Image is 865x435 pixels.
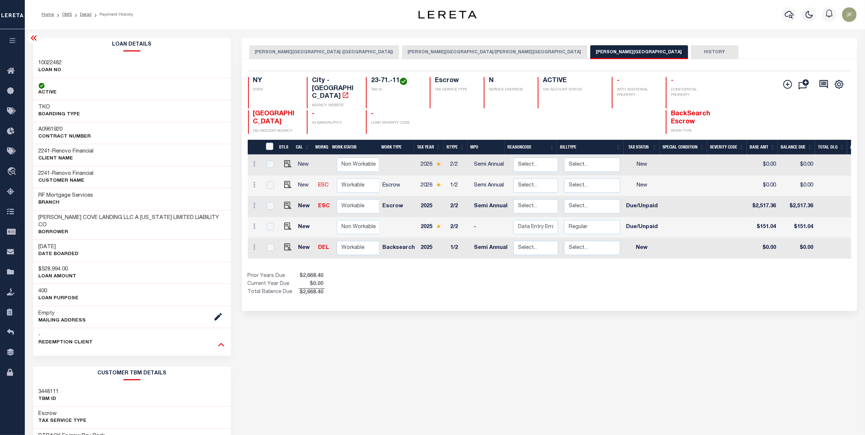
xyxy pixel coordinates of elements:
[779,155,816,176] td: $0.00
[312,140,329,155] th: WorkQ
[379,196,418,217] td: Escrow
[557,140,623,155] th: BillType: activate to sort column ascending
[295,196,315,217] td: New
[39,410,87,417] h3: Escrow
[414,140,444,155] th: Tax Year: activate to sort column ascending
[748,217,779,238] td: $151.04
[262,140,277,155] th: &nbsp;
[436,224,441,229] img: Star.svg
[53,171,94,176] span: Renovo Financial
[293,140,312,155] th: CAL: activate to sort column ascending
[42,12,54,17] a: Home
[623,217,661,238] td: Due/Unpaid
[378,140,414,155] th: Work Type
[39,171,50,176] span: 2241
[248,272,298,280] td: Prior Years Due
[318,204,330,209] a: ESC
[39,104,80,111] h3: TKO
[298,289,325,297] span: $2,668.40
[312,77,357,101] h4: City - [GEOGRAPHIC_DATA]
[418,155,447,176] td: 2026
[748,176,779,196] td: $0.00
[39,417,87,425] p: Tax Service Type
[39,148,94,155] h3: -
[371,111,374,117] span: -
[623,238,661,259] td: New
[39,332,93,339] h3: -
[435,77,475,85] h4: Escrow
[39,199,93,207] p: Branch
[436,162,441,166] img: Star.svg
[418,196,447,217] td: 2025
[39,310,86,317] h3: Empty
[39,59,62,67] h3: 10022482
[418,217,447,238] td: 2025
[436,182,441,187] img: Star.svg
[371,77,421,85] h4: 23-71.-11
[248,140,262,155] th: &nbsp;&nbsp;&nbsp;&nbsp;&nbsp;&nbsp;&nbsp;&nbsp;&nbsp;&nbsp;
[39,111,80,118] p: BOARDING TYPE
[779,196,816,217] td: $2,517.36
[471,217,510,238] td: -
[80,12,92,17] a: Detail
[39,89,57,96] p: ACTIVE
[379,176,418,196] td: Escrow
[318,183,329,188] a: ESC
[747,140,778,155] th: Base Amt: activate to sort column ascending
[312,120,357,126] p: IN BANKRUPTCY
[39,126,91,133] h3: A0961920
[39,149,50,154] span: 2241
[617,77,619,84] span: -
[39,67,62,74] p: LOAN NO
[748,196,779,217] td: $2,517.36
[92,11,133,18] li: Payment History
[39,339,93,346] p: REDEMPTION CLIENT
[253,87,298,93] p: STATE
[471,176,510,196] td: Semi Annual
[39,214,225,229] h3: [PERSON_NAME] COVE LANDING LLC A [US_STATE] LIMITED LIABILITY CO
[447,155,471,176] td: 2/2
[691,45,738,59] button: HISTORY
[707,140,747,155] th: Severity Code: activate to sort column ascending
[623,176,661,196] td: New
[39,243,79,251] h3: [DATE]
[39,177,94,185] p: CUSTOMER Name
[298,272,325,280] span: $2,668.40
[543,87,603,93] p: TAX ACCOUNT STATUS
[295,155,315,176] td: New
[312,103,357,108] p: AGENCY WEBSITE
[402,45,587,59] button: [PERSON_NAME][GEOGRAPHIC_DATA]/[PERSON_NAME][GEOGRAPHIC_DATA]
[779,217,816,238] td: $151.04
[624,140,660,155] th: Tax Status: activate to sort column ascending
[248,280,298,288] td: Current Year Due
[39,192,93,199] h3: RF Mortgage Services
[379,238,418,259] td: Backsearch
[623,155,661,176] td: New
[467,140,505,155] th: MPO
[418,176,447,196] td: 2026
[7,167,19,177] i: travel_explore
[248,288,298,296] td: Total Balance Due
[39,229,225,236] p: Borrower
[295,238,315,259] td: New
[39,317,86,324] p: Mailing Address
[748,155,779,176] td: $0.00
[623,196,661,217] td: Due/Unpaid
[505,140,557,155] th: ReasonCode: activate to sort column ascending
[33,367,231,380] h2: CUSTOMER TBM DETAILS
[39,133,91,140] p: Contract Number
[671,87,716,98] p: CONFIDENTIAL PROPERTY
[371,87,421,93] p: TAX ID
[249,45,399,59] button: [PERSON_NAME][GEOGRAPHIC_DATA] ([GEOGRAPHIC_DATA])
[779,176,816,196] td: $0.00
[371,120,421,126] p: LOAN SEVERITY CODE
[447,238,471,259] td: 1/2
[253,128,298,134] p: DELINQUENT AGENCY
[447,176,471,196] td: 1/2
[660,140,707,155] th: Special Condition: activate to sort column ascending
[779,238,816,259] td: $0.00
[33,38,231,51] h2: Loan Details
[295,217,315,238] td: New
[39,396,59,403] p: TBM ID
[418,238,447,259] td: 2025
